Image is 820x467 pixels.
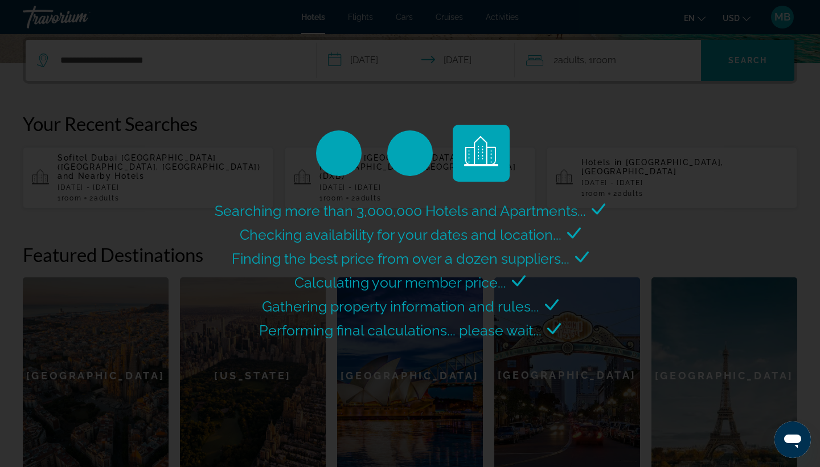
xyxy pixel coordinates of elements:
span: Calculating your member price... [294,274,506,291]
iframe: Кнопка запуска окна обмена сообщениями [774,421,811,458]
span: Performing final calculations... please wait... [259,322,542,339]
span: Searching more than 3,000,000 Hotels and Apartments... [215,202,586,219]
span: Finding the best price from over a dozen suppliers... [232,250,569,267]
span: Gathering property information and rules... [262,298,539,315]
span: Checking availability for your dates and location... [240,226,561,243]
